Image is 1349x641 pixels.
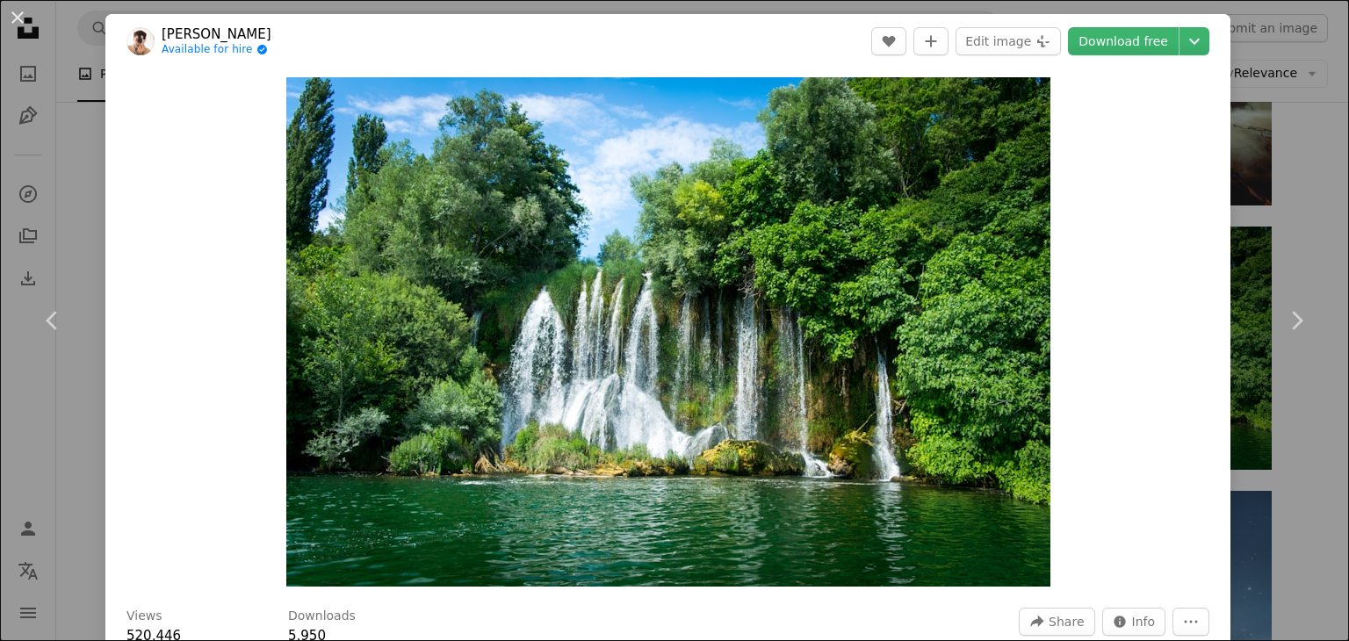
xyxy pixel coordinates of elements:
button: Edit image [956,27,1061,55]
img: waterfalls surrounded by trees [286,77,1050,587]
img: Go to Nick Kane's profile [126,27,155,55]
button: Share this image [1019,608,1094,636]
span: Share [1049,609,1084,635]
span: Info [1132,609,1156,635]
button: Choose download size [1179,27,1209,55]
button: Like [871,27,906,55]
button: Zoom in on this image [286,77,1050,587]
h3: Downloads [288,608,356,625]
a: Download free [1068,27,1179,55]
h3: Views [126,608,162,625]
button: Stats about this image [1102,608,1166,636]
button: Add to Collection [913,27,949,55]
button: More Actions [1172,608,1209,636]
a: Next [1244,236,1349,405]
a: [PERSON_NAME] [162,25,271,43]
a: Available for hire [162,43,271,57]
